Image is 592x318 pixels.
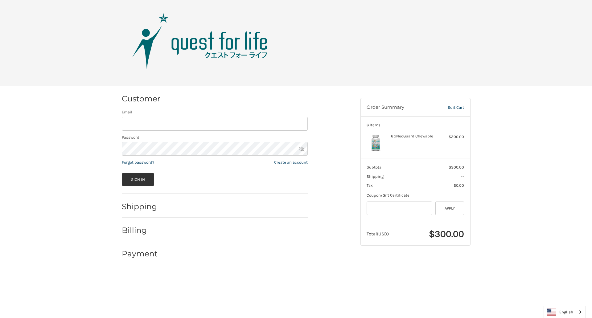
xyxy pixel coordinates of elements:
[367,174,384,179] span: Shipping
[367,192,464,198] div: Coupon/Gift Certificate
[544,306,586,318] a: English
[429,228,464,239] span: $300.00
[274,160,308,165] a: Create an account
[367,202,432,215] input: Gift Certificate or Coupon Code
[122,109,308,115] label: Email
[367,183,373,188] span: Tax
[122,226,158,235] h2: Billing
[435,104,464,111] a: Edit Cart
[123,12,277,74] img: Quest Group
[544,306,586,318] aside: Language selected: English
[122,160,154,165] a: Forgot password?
[454,183,464,188] span: $0.00
[367,104,435,111] h3: Order Summary
[391,134,438,139] h4: 6 x NeoGuard Chewable
[122,249,158,259] h2: Payment
[449,165,464,169] span: $300.00
[122,202,158,211] h2: Shipping
[367,123,464,128] h3: 6 Items
[367,231,389,237] span: Total (USD)
[461,174,464,179] span: --
[440,134,464,140] div: $300.00
[122,173,154,186] button: Sign In
[122,134,308,141] label: Password
[544,306,586,318] div: Language
[122,94,160,104] h2: Customer
[367,165,383,169] span: Subtotal
[435,202,464,215] button: Apply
